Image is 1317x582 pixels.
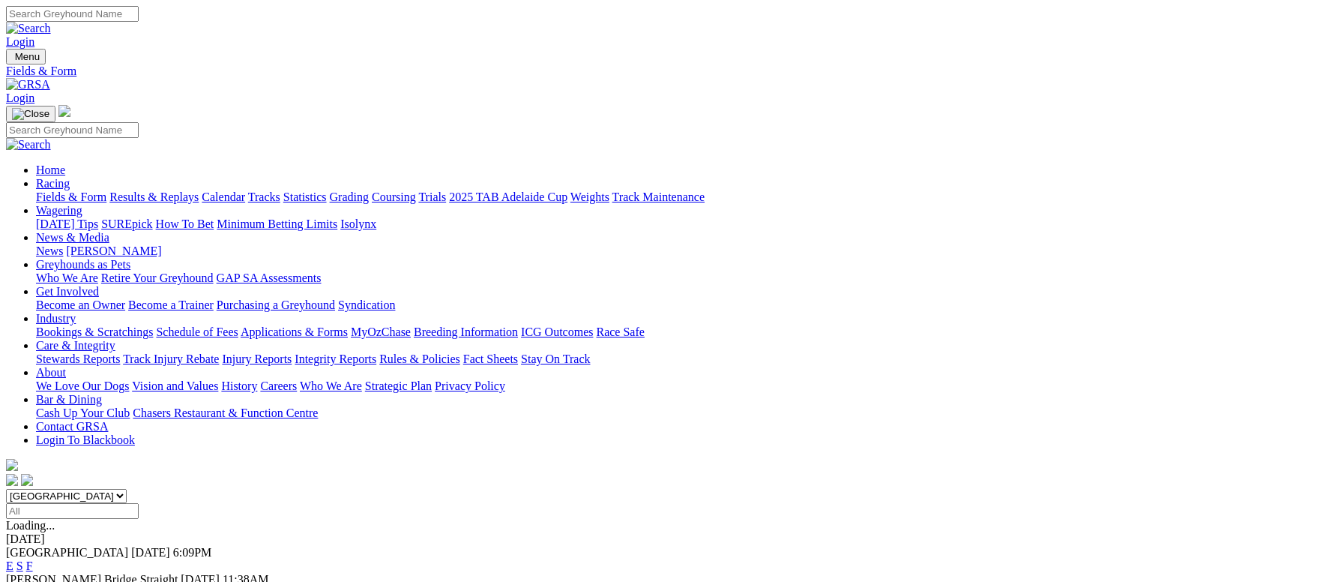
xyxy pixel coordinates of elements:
[36,433,135,446] a: Login To Blackbook
[6,546,128,559] span: [GEOGRAPHIC_DATA]
[295,352,376,365] a: Integrity Reports
[351,325,411,338] a: MyOzChase
[36,406,130,419] a: Cash Up Your Club
[123,352,219,365] a: Track Injury Rebate
[6,503,139,519] input: Select date
[101,217,152,230] a: SUREpick
[36,298,1311,312] div: Get Involved
[340,217,376,230] a: Isolynx
[222,352,292,365] a: Injury Reports
[217,217,337,230] a: Minimum Betting Limits
[36,379,129,392] a: We Love Our Dogs
[217,271,322,284] a: GAP SA Assessments
[6,49,46,64] button: Toggle navigation
[6,474,18,486] img: facebook.svg
[6,64,1311,78] a: Fields & Form
[418,190,446,203] a: Trials
[173,546,212,559] span: 6:09PM
[36,190,1311,204] div: Racing
[202,190,245,203] a: Calendar
[283,190,327,203] a: Statistics
[36,352,1311,366] div: Care & Integrity
[6,122,139,138] input: Search
[12,108,49,120] img: Close
[21,474,33,486] img: twitter.svg
[241,325,348,338] a: Applications & Forms
[36,285,99,298] a: Get Involved
[414,325,518,338] a: Breeding Information
[570,190,609,203] a: Weights
[6,35,34,48] a: Login
[36,393,102,406] a: Bar & Dining
[36,204,82,217] a: Wagering
[36,352,120,365] a: Stewards Reports
[36,366,66,379] a: About
[365,379,432,392] a: Strategic Plan
[379,352,460,365] a: Rules & Policies
[36,163,65,176] a: Home
[6,138,51,151] img: Search
[300,379,362,392] a: Who We Are
[16,559,23,572] a: S
[15,51,40,62] span: Menu
[338,298,395,311] a: Syndication
[36,244,1311,258] div: News & Media
[6,6,139,22] input: Search
[6,78,50,91] img: GRSA
[6,22,51,35] img: Search
[131,546,170,559] span: [DATE]
[248,190,280,203] a: Tracks
[36,325,1311,339] div: Industry
[36,190,106,203] a: Fields & Form
[133,406,318,419] a: Chasers Restaurant & Function Centre
[36,298,125,311] a: Become an Owner
[26,559,33,572] a: F
[36,258,130,271] a: Greyhounds as Pets
[36,420,108,433] a: Contact GRSA
[521,325,593,338] a: ICG Outcomes
[58,105,70,117] img: logo-grsa-white.png
[330,190,369,203] a: Grading
[6,106,55,122] button: Toggle navigation
[36,271,98,284] a: Who We Are
[36,271,1311,285] div: Greyhounds as Pets
[6,532,1311,546] div: [DATE]
[36,379,1311,393] div: About
[521,352,590,365] a: Stay On Track
[6,91,34,104] a: Login
[260,379,297,392] a: Careers
[6,459,18,471] img: logo-grsa-white.png
[109,190,199,203] a: Results & Replays
[221,379,257,392] a: History
[156,325,238,338] a: Schedule of Fees
[596,325,644,338] a: Race Safe
[66,244,161,257] a: [PERSON_NAME]
[132,379,218,392] a: Vision and Values
[449,190,567,203] a: 2025 TAB Adelaide Cup
[36,325,153,338] a: Bookings & Scratchings
[36,244,63,257] a: News
[36,312,76,325] a: Industry
[435,379,505,392] a: Privacy Policy
[217,298,335,311] a: Purchasing a Greyhound
[6,559,13,572] a: E
[372,190,416,203] a: Coursing
[36,231,109,244] a: News & Media
[128,298,214,311] a: Become a Trainer
[36,406,1311,420] div: Bar & Dining
[612,190,705,203] a: Track Maintenance
[36,339,115,352] a: Care & Integrity
[36,217,1311,231] div: Wagering
[101,271,214,284] a: Retire Your Greyhound
[463,352,518,365] a: Fact Sheets
[156,217,214,230] a: How To Bet
[36,217,98,230] a: [DATE] Tips
[6,519,55,532] span: Loading...
[36,177,70,190] a: Racing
